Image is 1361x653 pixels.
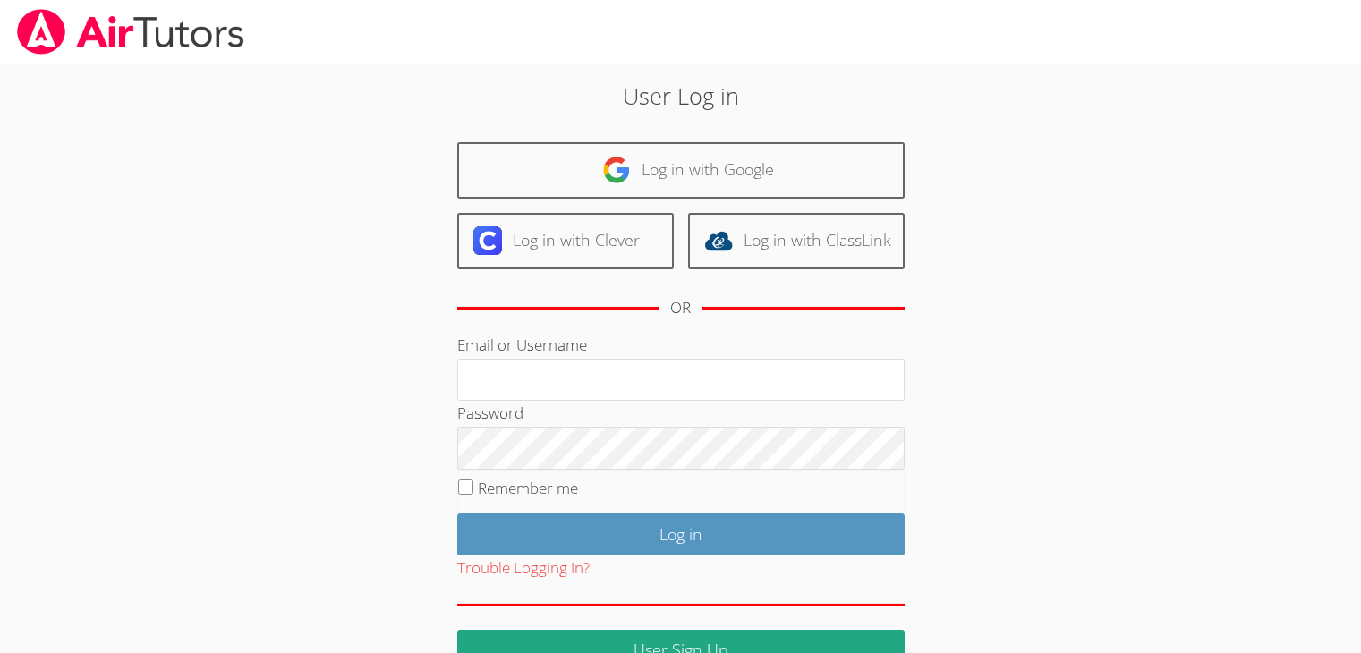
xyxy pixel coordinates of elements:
img: classlink-logo-d6bb404cc1216ec64c9a2012d9dc4662098be43eaf13dc465df04b49fa7ab582.svg [704,226,733,255]
label: Email or Username [457,335,587,355]
a: Log in with ClassLink [688,213,905,269]
h2: User Log in [313,79,1048,113]
img: airtutors_banner-c4298cdbf04f3fff15de1276eac7730deb9818008684d7c2e4769d2f7ddbe033.png [15,9,246,55]
label: Password [457,403,523,423]
label: Remember me [478,478,578,498]
img: google-logo-50288ca7cdecda66e5e0955fdab243c47b7ad437acaf1139b6f446037453330a.svg [602,156,631,184]
input: Log in [457,513,905,555]
div: OR [670,295,691,321]
img: clever-logo-6eab21bc6e7a338710f1a6ff85c0baf02591cd810cc4098c63d3a4b26e2feb20.svg [473,226,502,255]
a: Log in with Google [457,142,905,199]
button: Trouble Logging In? [457,555,590,581]
a: Log in with Clever [457,213,674,269]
